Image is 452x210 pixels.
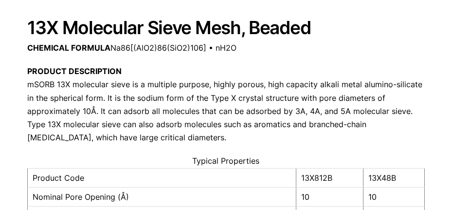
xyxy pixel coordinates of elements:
td: 13X812B [296,168,363,187]
td: 10 [296,187,363,206]
td: Nominal Pore Opening (Å) [27,187,296,206]
td: Product Code [27,168,296,187]
p: Na86[(AlO2)86(SiO2)106] • nH2O [27,41,425,55]
caption: Typical Properties [27,154,425,168]
td: 10 [363,187,425,206]
p: mSORB 13X molecular sieve is a multiple purpose, highly porous, high capacity alkali metal alumin... [27,65,425,144]
td: 13X48B [363,168,425,187]
h1: 13X Molecular Sieve Mesh, Beaded [27,18,425,38]
strong: PRODUCT DESCRIPTION [27,66,122,76]
strong: CHEMICAL FORMULA [27,43,110,53]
